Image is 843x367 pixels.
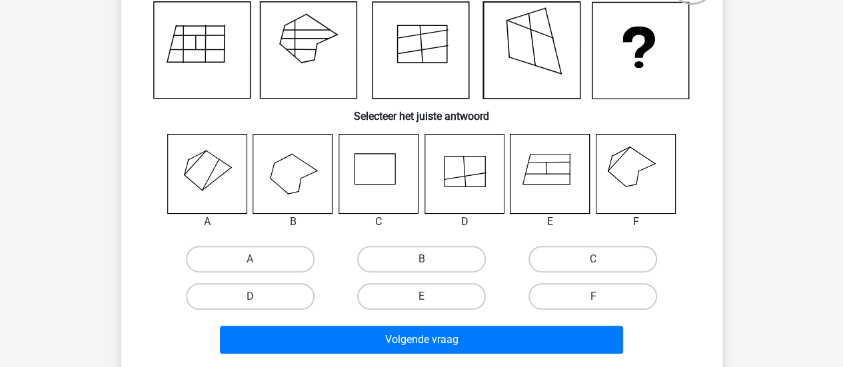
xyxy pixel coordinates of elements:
[186,246,315,272] label: A
[220,326,623,354] button: Volgende vraag
[357,246,486,272] label: B
[500,214,600,230] div: E
[586,214,686,230] div: F
[528,246,657,272] label: C
[357,283,486,310] label: E
[143,99,701,123] h6: Selecteer het juiste antwoord
[186,283,315,310] label: D
[528,283,657,310] label: F
[415,214,515,230] div: D
[243,214,343,230] div: B
[157,214,258,230] div: A
[329,214,429,230] div: C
